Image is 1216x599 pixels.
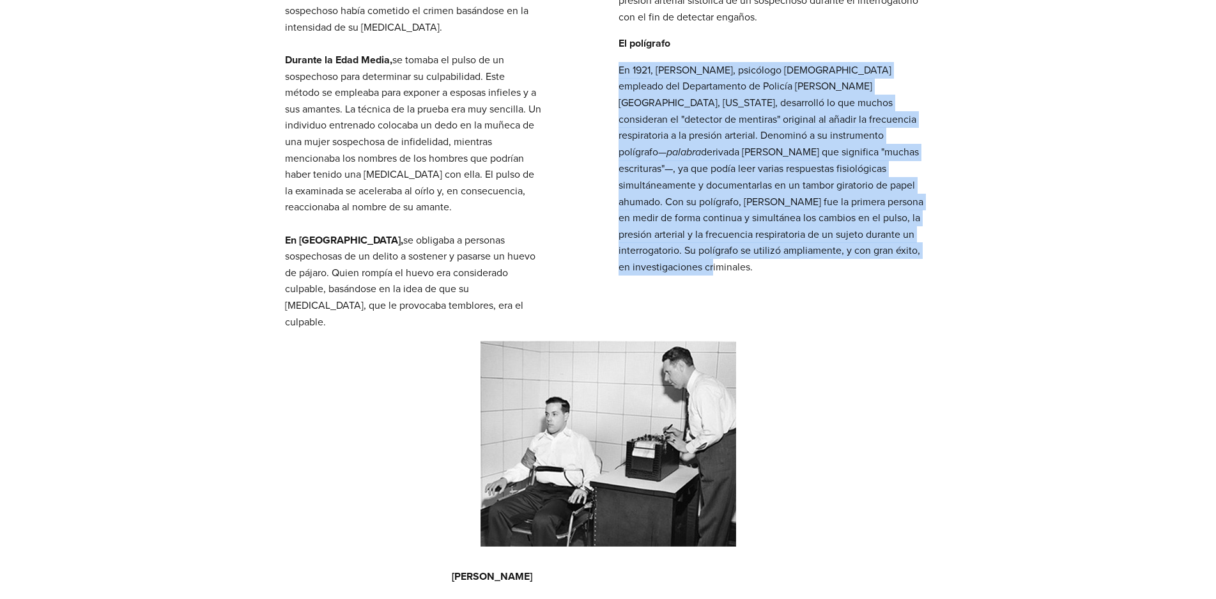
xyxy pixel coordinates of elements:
[285,52,541,214] font: se tomaba el pulso de un sospechoso para determinar su culpabilidad. Este método se empleaba para...
[452,569,532,584] font: [PERSON_NAME]
[285,52,392,67] font: Durante la Edad Media,
[658,146,701,159] font: —palabra
[619,144,923,274] font: derivada [PERSON_NAME] que significa "muchas escrituras"—, ya ​​que podía leer varias respuestas ...
[619,63,916,159] font: En 1921, [PERSON_NAME], psicólogo [DEMOGRAPHIC_DATA] empleado del Departamento de Policía [PERSON...
[285,233,535,329] font: se obligaba a personas sospechosas de un delito a sostener y pasarse un huevo de pájaro. Quien ro...
[619,36,670,51] font: El polígrafo
[285,233,403,247] font: En [GEOGRAPHIC_DATA],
